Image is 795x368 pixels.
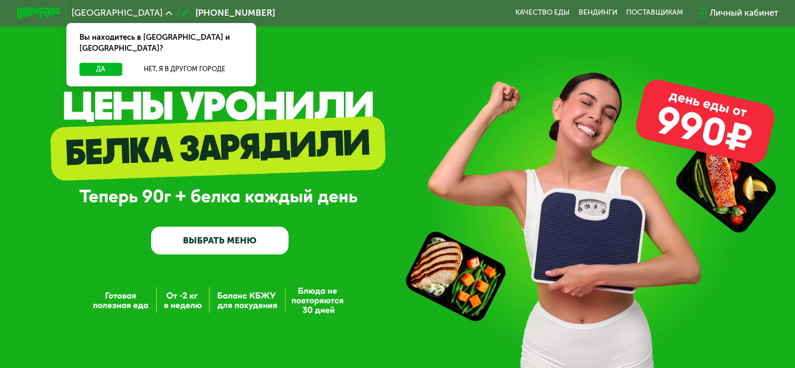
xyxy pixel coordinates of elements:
span: [GEOGRAPHIC_DATA] [72,8,163,17]
a: Качество еды [515,8,570,17]
div: Вы находитесь в [GEOGRAPHIC_DATA] и [GEOGRAPHIC_DATA]? [66,23,256,63]
div: поставщикам [626,8,683,17]
a: [PHONE_NUMBER] [178,6,275,19]
button: Нет, я в другом городе [126,63,243,76]
div: Личный кабинет [710,6,778,19]
a: ВЫБРАТЬ МЕНЮ [151,227,289,254]
a: Вендинги [579,8,617,17]
button: Да [79,63,122,76]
